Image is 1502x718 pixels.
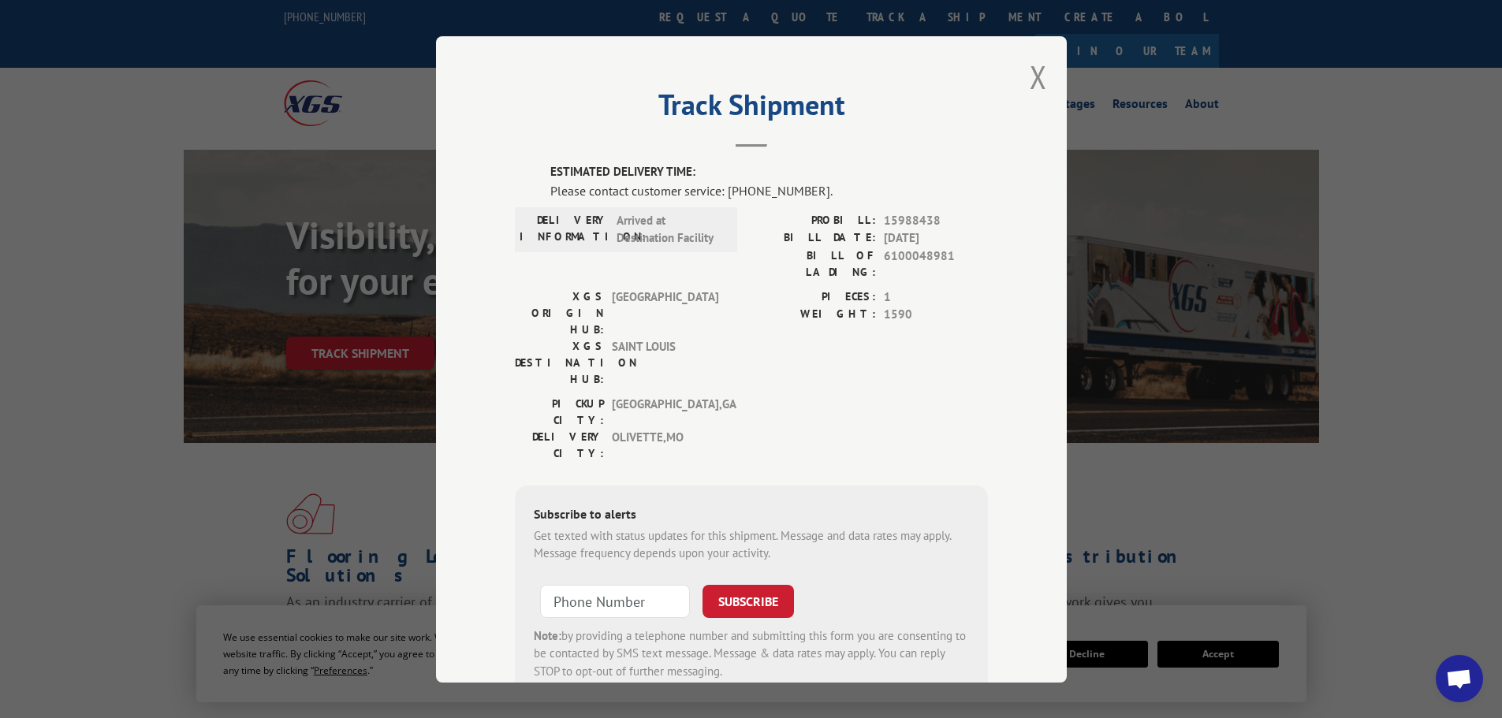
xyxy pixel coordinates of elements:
[534,627,969,680] div: by providing a telephone number and submitting this form you are consenting to be contacted by SM...
[534,504,969,526] div: Subscribe to alerts
[751,288,876,306] label: PIECES:
[520,211,609,247] label: DELIVERY INFORMATION:
[515,428,604,461] label: DELIVERY CITY:
[550,163,988,181] label: ESTIMATED DELIVERY TIME:
[617,211,723,247] span: Arrived at Destination Facility
[515,288,604,337] label: XGS ORIGIN HUB:
[534,526,969,562] div: Get texted with status updates for this shipment. Message and data rates may apply. Message frequ...
[751,247,876,280] label: BILL OF LADING:
[884,306,988,324] span: 1590
[612,288,718,337] span: [GEOGRAPHIC_DATA]
[751,306,876,324] label: WEIGHT:
[515,94,988,124] h2: Track Shipment
[884,229,988,247] span: [DATE]
[540,584,690,617] input: Phone Number
[1030,56,1047,98] button: Close modal
[534,627,561,642] strong: Note:
[1436,655,1483,702] div: Open chat
[612,395,718,428] span: [GEOGRAPHIC_DATA] , GA
[550,180,988,199] div: Please contact customer service: [PHONE_NUMBER].
[612,428,718,461] span: OLIVETTE , MO
[884,288,988,306] span: 1
[884,247,988,280] span: 6100048981
[751,211,876,229] label: PROBILL:
[703,584,794,617] button: SUBSCRIBE
[884,211,988,229] span: 15988438
[612,337,718,387] span: SAINT LOUIS
[515,395,604,428] label: PICKUP CITY:
[751,229,876,247] label: BILL DATE:
[515,337,604,387] label: XGS DESTINATION HUB:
